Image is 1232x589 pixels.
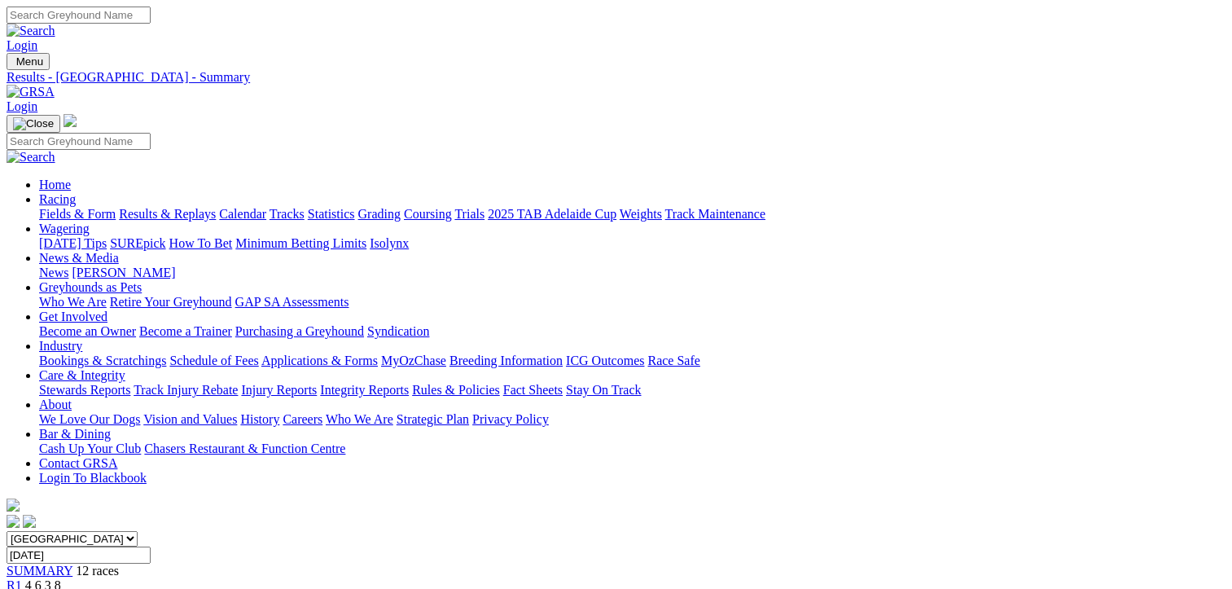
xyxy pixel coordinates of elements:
div: Industry [39,354,1225,368]
div: Care & Integrity [39,383,1225,398]
a: Strategic Plan [397,412,469,426]
a: Applications & Forms [261,354,378,367]
img: Search [7,150,55,165]
a: Bookings & Scratchings [39,354,166,367]
span: Menu [16,55,43,68]
a: Home [39,178,71,191]
a: Breeding Information [449,354,563,367]
a: Results - [GEOGRAPHIC_DATA] - Summary [7,70,1225,85]
a: SUREpick [110,236,165,250]
img: Close [13,117,54,130]
a: Injury Reports [241,383,317,397]
input: Search [7,133,151,150]
a: Schedule of Fees [169,354,258,367]
a: Bar & Dining [39,427,111,441]
a: News & Media [39,251,119,265]
a: Weights [620,207,662,221]
img: logo-grsa-white.png [64,114,77,127]
a: ICG Outcomes [566,354,644,367]
a: Industry [39,339,82,353]
a: Become an Owner [39,324,136,338]
button: Toggle navigation [7,115,60,133]
a: Statistics [308,207,355,221]
a: Rules & Policies [412,383,500,397]
a: Care & Integrity [39,368,125,382]
a: Who We Are [326,412,393,426]
a: Login [7,99,37,113]
button: Toggle navigation [7,53,50,70]
a: Isolynx [370,236,409,250]
a: Become a Trainer [139,324,232,338]
a: Chasers Restaurant & Function Centre [144,442,345,455]
a: Contact GRSA [39,456,117,470]
a: Trials [454,207,484,221]
a: Fact Sheets [503,383,563,397]
a: Tracks [270,207,305,221]
input: Select date [7,547,151,564]
span: 12 races [76,564,119,578]
a: News [39,266,68,279]
a: 2025 TAB Adelaide Cup [488,207,616,221]
a: Purchasing a Greyhound [235,324,364,338]
img: logo-grsa-white.png [7,499,20,512]
div: Wagering [39,236,1225,251]
a: Coursing [404,207,452,221]
img: twitter.svg [23,515,36,528]
a: Minimum Betting Limits [235,236,366,250]
img: GRSA [7,85,55,99]
div: Bar & Dining [39,442,1225,456]
a: GAP SA Assessments [235,295,349,309]
img: facebook.svg [7,515,20,528]
a: Track Maintenance [665,207,765,221]
a: Stay On Track [566,383,641,397]
a: Integrity Reports [320,383,409,397]
a: [DATE] Tips [39,236,107,250]
a: SUMMARY [7,564,72,578]
a: Wagering [39,222,90,235]
a: Who We Are [39,295,107,309]
a: [PERSON_NAME] [72,266,175,279]
a: Get Involved [39,310,107,323]
a: Login [7,38,37,52]
a: About [39,398,72,411]
a: MyOzChase [381,354,446,367]
a: Stewards Reports [39,383,130,397]
input: Search [7,7,151,24]
div: About [39,412,1225,427]
a: Vision and Values [143,412,237,426]
a: Fields & Form [39,207,116,221]
a: Results & Replays [119,207,216,221]
a: Racing [39,192,76,206]
a: Cash Up Your Club [39,442,141,455]
a: Retire Your Greyhound [110,295,232,309]
a: Race Safe [647,354,699,367]
a: How To Bet [169,236,233,250]
a: Greyhounds as Pets [39,280,142,294]
a: We Love Our Dogs [39,412,140,426]
a: Grading [358,207,401,221]
div: Racing [39,207,1225,222]
a: Syndication [367,324,429,338]
div: News & Media [39,266,1225,280]
a: Track Injury Rebate [134,383,238,397]
a: Login To Blackbook [39,471,147,485]
div: Get Involved [39,324,1225,339]
img: Search [7,24,55,38]
a: History [240,412,279,426]
div: Greyhounds as Pets [39,295,1225,310]
a: Privacy Policy [472,412,549,426]
a: Calendar [219,207,266,221]
a: Careers [283,412,322,426]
